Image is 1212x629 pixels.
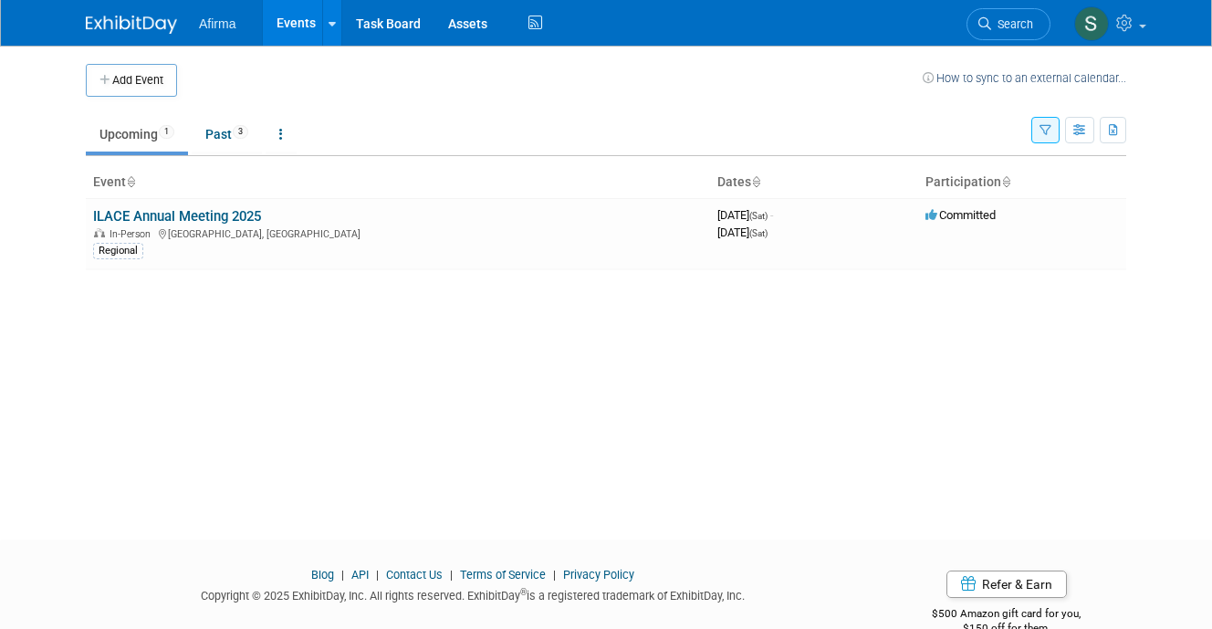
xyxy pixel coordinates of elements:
[520,587,527,597] sup: ®
[925,208,996,222] span: Committed
[351,568,369,582] a: API
[159,125,174,139] span: 1
[563,568,634,582] a: Privacy Policy
[93,243,143,259] div: Regional
[1074,6,1109,41] img: Stephanie Kornak
[199,16,235,31] span: Afirma
[192,117,262,152] a: Past3
[86,16,177,34] img: ExhibitDay
[445,568,457,582] span: |
[1001,174,1010,189] a: Sort by Participation Type
[751,174,760,189] a: Sort by Start Date
[86,167,710,198] th: Event
[386,568,443,582] a: Contact Us
[94,228,105,237] img: In-Person Event
[311,568,334,582] a: Blog
[923,71,1126,85] a: How to sync to an external calendar...
[549,568,560,582] span: |
[93,208,261,225] a: ILACE Annual Meeting 2025
[110,228,156,240] span: In-Person
[126,174,135,189] a: Sort by Event Name
[233,125,248,139] span: 3
[966,8,1050,40] a: Search
[86,64,177,97] button: Add Event
[717,208,773,222] span: [DATE]
[460,568,546,582] a: Terms of Service
[918,167,1126,198] th: Participation
[717,225,768,239] span: [DATE]
[749,211,768,221] span: (Sat)
[770,208,773,222] span: -
[337,568,349,582] span: |
[86,583,860,604] div: Copyright © 2025 ExhibitDay, Inc. All rights reserved. ExhibitDay is a registered trademark of Ex...
[86,117,188,152] a: Upcoming1
[749,228,768,238] span: (Sat)
[93,225,703,240] div: [GEOGRAPHIC_DATA], [GEOGRAPHIC_DATA]
[371,568,383,582] span: |
[710,167,918,198] th: Dates
[946,571,1067,598] a: Refer & Earn
[991,17,1033,31] span: Search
